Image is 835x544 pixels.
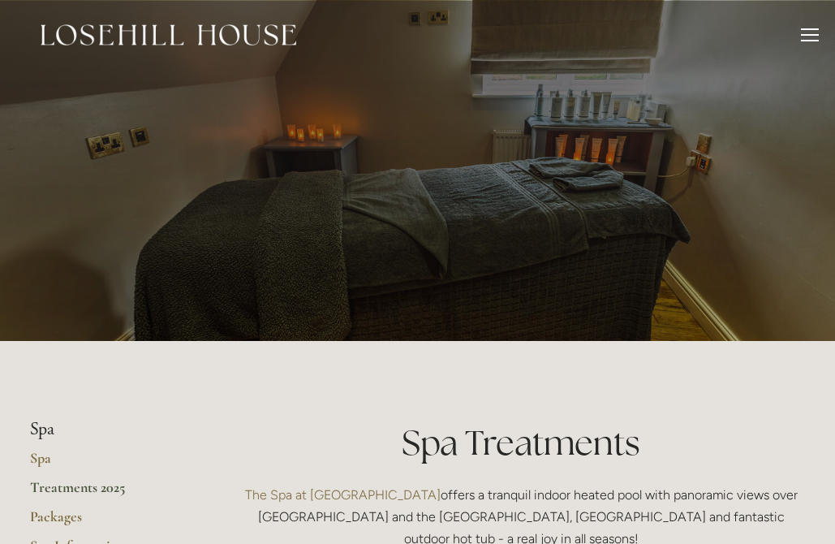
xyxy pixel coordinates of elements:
a: The Spa at [GEOGRAPHIC_DATA] [245,487,441,503]
a: Spa [30,449,185,478]
a: Treatments 2025 [30,478,185,507]
li: Spa [30,419,185,440]
h1: Spa Treatments [237,419,806,467]
a: Packages [30,507,185,537]
img: Losehill House [41,24,296,45]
